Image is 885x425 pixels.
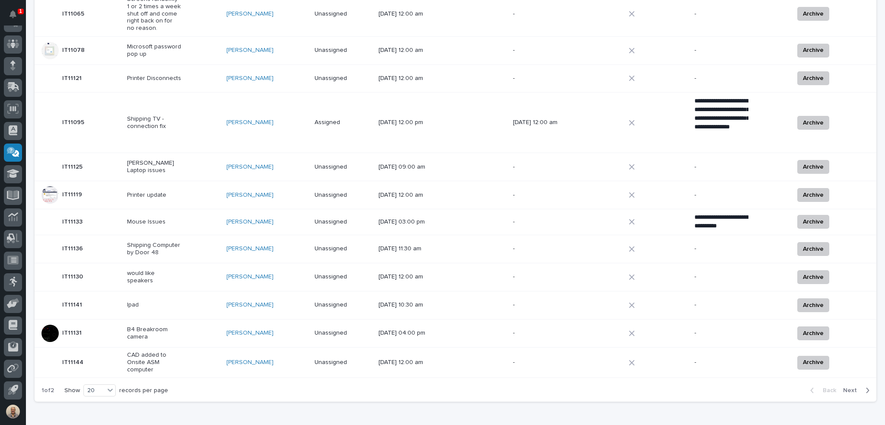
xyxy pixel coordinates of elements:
a: [PERSON_NAME] [226,245,274,252]
button: Archive [797,242,829,256]
p: Ipad [127,301,181,309]
p: [DATE] 12:00 am [513,119,567,126]
a: [PERSON_NAME] [226,47,274,54]
div: Notifications1 [11,10,22,24]
tr: IT11121IT11121 Printer Disconnects[PERSON_NAME] Unassigned[DATE] 12:00 am--Archive [35,64,876,93]
p: Unassigned [315,163,369,171]
p: Unassigned [315,75,369,82]
button: Archive [797,7,829,21]
p: IT11144 [62,357,85,366]
tr: IT11131IT11131 B4 Breakroom camera[PERSON_NAME] Unassigned[DATE] 04:00 pm--Archive [35,319,876,347]
p: - [694,163,748,171]
p: CAD added to Onsite ASM computer [127,352,181,373]
a: [PERSON_NAME] [226,301,274,309]
p: - [694,245,748,252]
p: - [694,10,748,18]
button: Archive [797,270,829,284]
a: [PERSON_NAME] [226,329,274,337]
span: Next [843,387,862,394]
p: [DATE] 12:00 am [379,273,433,281]
tr: IT11119IT11119 Printer update[PERSON_NAME] Unassigned[DATE] 12:00 am--Archive [35,181,876,209]
div: 20 [84,386,105,395]
tr: IT11078IT11078 Microsoft password pop up[PERSON_NAME] Unassigned[DATE] 12:00 am--Archive [35,36,876,64]
p: Unassigned [315,245,369,252]
p: Mouse Issues [127,218,181,226]
span: Back [818,387,836,394]
span: Archive [803,272,824,282]
button: Archive [797,298,829,312]
p: - [513,245,567,252]
tr: IT11130IT11130 would like speakers[PERSON_NAME] Unassigned[DATE] 12:00 am--Archive [35,263,876,291]
a: [PERSON_NAME] [226,119,274,126]
span: Archive [803,328,824,339]
p: [DATE] 12:00 am [379,10,433,18]
p: - [513,192,567,199]
p: Unassigned [315,10,369,18]
p: - [513,273,567,281]
button: Archive [797,356,829,370]
button: Next [840,387,876,394]
p: Unassigned [315,359,369,366]
p: - [513,329,567,337]
p: would like speakers [127,270,181,284]
p: 1 of 2 [35,380,61,401]
button: Archive [797,71,829,85]
a: [PERSON_NAME] [226,10,274,18]
span: Archive [803,118,824,128]
p: Unassigned [315,301,369,309]
p: IT11121 [62,73,83,82]
a: [PERSON_NAME] [226,273,274,281]
a: [PERSON_NAME] [226,192,274,199]
button: Archive [797,215,829,229]
button: Archive [797,44,829,58]
p: [DATE] 10:30 am [379,301,433,309]
p: IT11119 [62,189,84,198]
span: Archive [803,217,824,227]
p: [DATE] 11:30 am [379,245,433,252]
button: Back [803,387,840,394]
p: [DATE] 09:00 am [379,163,433,171]
span: Archive [803,357,824,367]
p: - [513,359,567,366]
button: Notifications [4,5,22,23]
p: IT11133 [62,217,84,226]
span: Archive [803,73,824,83]
p: IT11131 [62,328,83,337]
p: [DATE] 12:00 am [379,359,433,366]
a: [PERSON_NAME] [226,218,274,226]
tr: IT11136IT11136 Shipping Computer by Door 48[PERSON_NAME] Unassigned[DATE] 11:30 am--Archive [35,235,876,263]
span: Archive [803,45,824,55]
tr: IT11144IT11144 CAD added to Onsite ASM computer[PERSON_NAME] Unassigned[DATE] 12:00 am--Archive [35,347,876,378]
p: IT11136 [62,243,85,252]
span: Archive [803,300,824,310]
p: B4 Breakroom camera [127,326,181,341]
p: Unassigned [315,273,369,281]
p: - [513,163,567,171]
p: Microsoft password pop up [127,43,181,58]
span: Archive [803,190,824,200]
p: - [694,329,748,337]
a: [PERSON_NAME] [226,75,274,82]
p: - [513,47,567,54]
p: IT11125 [62,162,84,171]
p: Assigned [315,119,369,126]
a: [PERSON_NAME] [226,163,274,171]
p: Unassigned [315,47,369,54]
tr: IT11125IT11125 [PERSON_NAME] Laptop issues[PERSON_NAME] Unassigned[DATE] 09:00 am--Archive [35,153,876,181]
p: [DATE] 12:00 pm [379,119,433,126]
p: [DATE] 12:00 am [379,47,433,54]
p: - [694,359,748,366]
p: [DATE] 12:00 am [379,75,433,82]
button: users-avatar [4,403,22,421]
p: records per page [119,387,168,394]
p: - [694,47,748,54]
p: - [513,218,567,226]
p: - [694,75,748,82]
tr: IT11095IT11095 Shipping TV - connection fix[PERSON_NAME] Assigned[DATE] 12:00 pm[DATE] 12:00 am**... [35,93,876,153]
span: Archive [803,9,824,19]
a: [PERSON_NAME] [226,359,274,366]
p: [DATE] 12:00 am [379,192,433,199]
p: Show [64,387,80,394]
button: Archive [797,116,829,130]
p: - [694,273,748,281]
